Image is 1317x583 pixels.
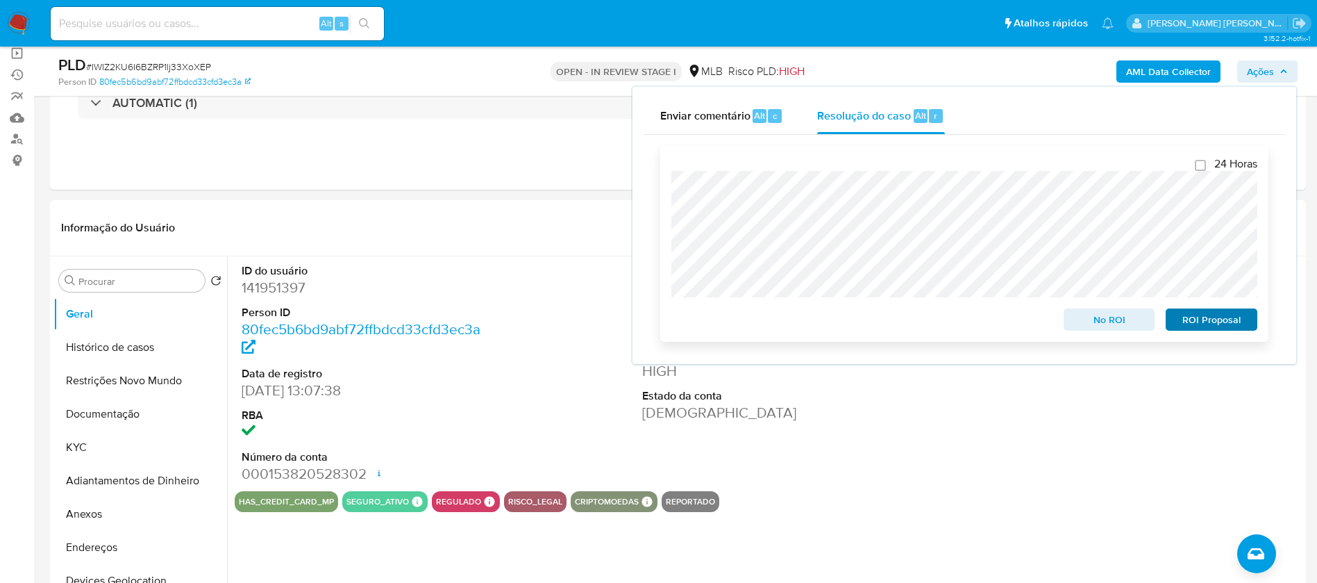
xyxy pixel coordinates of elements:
[551,62,682,81] p: OPEN - IN REVIEW STAGE I
[1148,17,1288,30] p: renata.fdelgado@mercadopago.com.br
[1073,310,1146,329] span: No ROI
[1214,157,1257,171] span: 24 Horas
[773,109,777,122] span: c
[1247,60,1274,83] span: Ações
[53,364,227,397] button: Restrições Novo Mundo
[350,14,378,33] button: search-icon
[1102,17,1114,29] a: Notificações
[1166,309,1257,331] button: ROI Proposal
[1264,33,1310,44] span: 3.152.2-hotfix-1
[242,450,495,465] dt: Número da conta
[86,60,211,74] span: # IWIZ2KU6I6BZRP1lj33XoXEP
[436,499,481,504] button: regulado
[210,275,221,290] button: Retornar ao pedido padrão
[51,15,384,33] input: Pesquise usuários ou casos...
[53,531,227,564] button: Endereços
[1064,309,1155,331] button: No ROI
[53,431,227,464] button: KYC
[242,366,495,381] dt: Data de registro
[242,278,495,297] dd: 141951397
[53,297,227,331] button: Geral
[1292,16,1307,31] a: Sair
[58,54,86,76] b: PLD
[642,388,896,404] dt: Estado da conta
[779,63,805,79] span: HIGH
[242,263,495,279] dt: ID do usuário
[642,403,896,422] dd: [DEMOGRAPHIC_DATA]
[339,17,344,30] span: s
[78,275,199,288] input: Procurar
[242,319,480,359] a: 80fec5b6bd9abf72ffbdcd33cfd3ec3a
[934,109,937,122] span: r
[242,408,495,423] dt: RBA
[1237,60,1298,83] button: Ações
[242,305,495,320] dt: Person ID
[687,64,723,79] div: MLB
[1126,60,1211,83] b: AML Data Collector
[53,397,227,431] button: Documentação
[508,499,562,504] button: risco_legal
[666,499,715,504] button: reportado
[817,107,911,123] span: Resolução do caso
[99,76,251,88] a: 80fec5b6bd9abf72ffbdcd33cfd3ec3a
[575,499,639,504] button: criptomoedas
[53,498,227,531] button: Anexos
[915,109,926,122] span: Alt
[58,76,97,88] b: Person ID
[660,107,750,123] span: Enviar comentário
[53,464,227,498] button: Adiantamentos de Dinheiro
[1014,16,1088,31] span: Atalhos rápidos
[1175,310,1248,329] span: ROI Proposal
[1195,160,1206,171] input: 24 Horas
[239,499,334,504] button: has_credit_card_mp
[1116,60,1220,83] button: AML Data Collector
[61,221,175,235] h1: Informação do Usuário
[78,87,1278,119] div: AUTOMATIC (1)
[728,64,805,79] span: Risco PLD:
[65,275,76,286] button: Procurar
[242,464,495,484] dd: 000153820528302
[642,361,896,381] dd: HIGH
[321,17,332,30] span: Alt
[112,95,197,110] h3: AUTOMATIC (1)
[53,331,227,364] button: Histórico de casos
[242,381,495,400] dd: [DATE] 13:07:38
[754,109,765,122] span: Alt
[346,499,409,504] button: seguro_ativo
